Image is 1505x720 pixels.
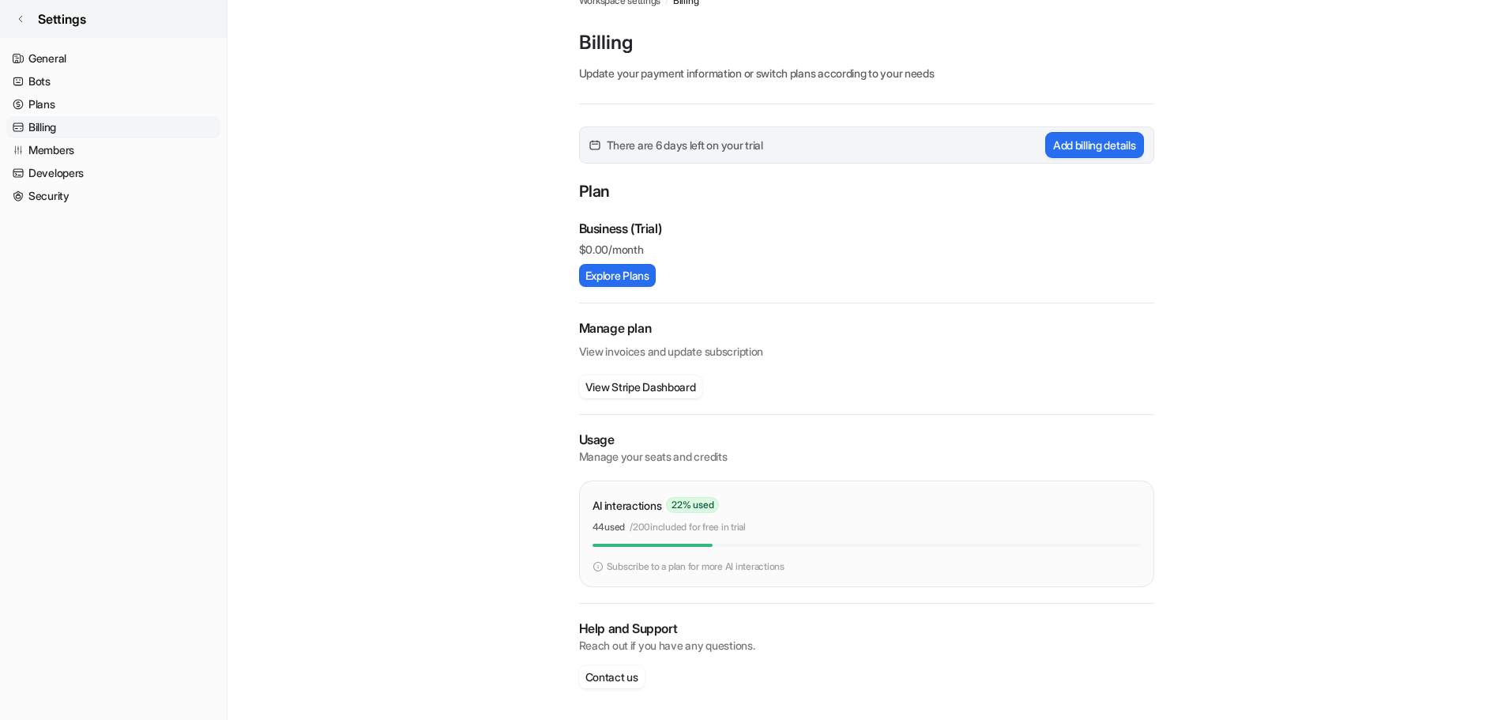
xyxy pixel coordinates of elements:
a: Developers [6,162,220,184]
a: General [6,47,220,70]
p: Help and Support [579,620,1154,638]
p: Update your payment information or switch plans according to your needs [579,65,1154,81]
button: Add billing details [1045,132,1144,158]
p: 44 used [593,520,626,534]
span: 22 % used [666,497,719,513]
p: View invoices and update subscription [579,337,1154,360]
p: Business (Trial) [579,219,662,238]
button: Contact us [579,665,645,688]
p: Reach out if you have any questions. [579,638,1154,654]
p: $ 0.00/month [579,241,1154,258]
p: Manage your seats and credits [579,449,1154,465]
span: Settings [38,9,86,28]
p: Plan [579,179,1154,206]
p: Billing [579,30,1154,55]
a: Bots [6,70,220,92]
span: There are 6 days left on your trial [607,137,763,153]
a: Plans [6,93,220,115]
p: Subscribe to a plan for more AI interactions [607,560,784,574]
a: Members [6,139,220,161]
img: calender-icon.svg [589,140,600,151]
button: Explore Plans [579,264,656,287]
h2: Manage plan [579,319,1154,337]
a: Security [6,185,220,207]
p: AI interactions [593,497,662,514]
p: / 200 included for free in trial [630,520,746,534]
a: Billing [6,116,220,138]
button: View Stripe Dashboard [579,375,702,398]
p: Usage [579,431,1154,449]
